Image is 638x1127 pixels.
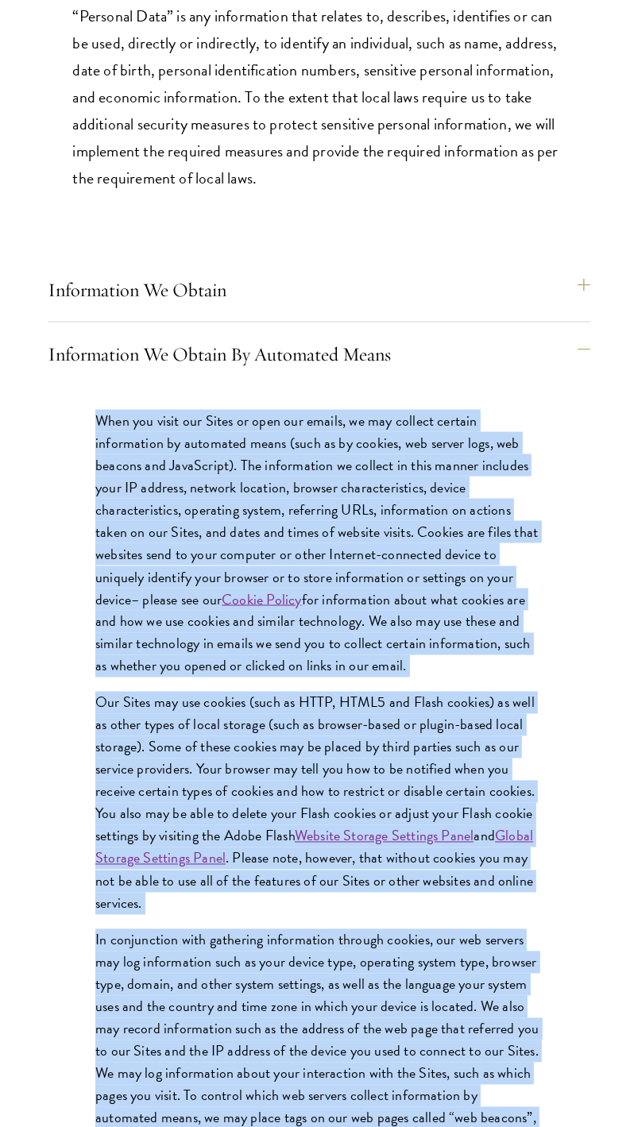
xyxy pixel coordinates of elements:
span: for information about what cookies are and how we use cookies and similar technology. We also may... [95,588,531,676]
a: Website Storage Settings Panel [295,824,474,846]
a: Global Storage Settings Panel [95,824,533,868]
button: Information We Obtain [48,270,590,308]
button: Information We Obtain By Automated Means [48,334,590,372]
a: Cookie Policy [222,588,301,609]
span: and [474,824,496,846]
span: . Please note, however, that without cookies you may not be able to use all of the features of ou... [95,847,533,913]
span: Our Sites may use cookies (such as HTTP, HTML5 and Flash cookies) as well as other types of local... [95,691,535,846]
span: When you visit our Sites or open our emails, we may collect certain information by automated mean... [95,409,538,609]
